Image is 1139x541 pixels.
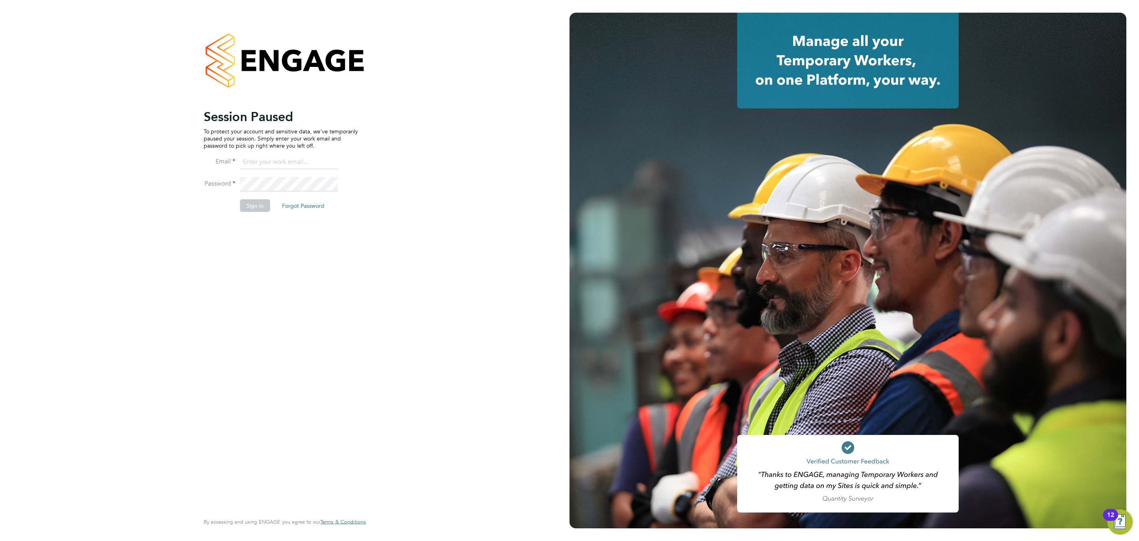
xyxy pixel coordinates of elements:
p: To protect your account and sensitive data, we've temporarily paused your session. Simply enter y... [204,127,358,149]
h2: Session Paused [204,108,358,124]
button: Sign In [240,199,270,212]
button: Forgot Password [276,199,331,212]
div: 12 [1107,515,1114,525]
a: Terms & Conditions [320,519,366,525]
span: By accessing and using ENGAGE you agree to our [204,518,366,525]
button: Open Resource Center, 12 new notifications [1107,509,1133,535]
input: Enter your work email... [240,155,338,169]
label: Email [204,157,235,165]
label: Password [204,179,235,188]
